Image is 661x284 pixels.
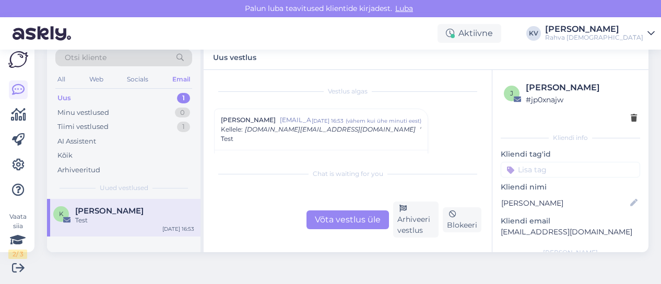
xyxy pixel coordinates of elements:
[170,73,192,86] div: Email
[501,133,640,143] div: Kliendi info
[221,115,276,125] span: [PERSON_NAME]
[59,210,64,218] span: K
[221,134,233,144] span: Test
[346,117,421,125] div: ( vähem kui ühe minuti eest )
[545,25,655,42] a: [PERSON_NAME]Rahva [DEMOGRAPHIC_DATA]
[57,93,71,103] div: Uus
[306,210,389,229] div: Võta vestlus üle
[501,216,640,227] p: Kliendi email
[245,125,416,133] span: [DOMAIN_NAME][EMAIL_ADDRESS][DOMAIN_NAME]
[87,73,105,86] div: Web
[501,182,640,193] p: Kliendi nimi
[214,87,481,96] div: Vestlus algas
[545,33,643,42] div: Rahva [DEMOGRAPHIC_DATA]
[393,202,439,238] div: Arhiveeri vestlus
[55,73,67,86] div: All
[8,51,28,68] img: Askly Logo
[57,122,109,132] div: Tiimi vestlused
[280,115,312,125] span: [EMAIL_ADDRESS][DOMAIN_NAME]
[438,24,501,43] div: Aktiivne
[177,93,190,103] div: 1
[526,81,637,94] div: [PERSON_NAME]
[75,216,194,225] div: Test
[501,197,628,209] input: Lisa nimi
[213,49,256,63] label: Uus vestlus
[57,136,96,147] div: AI Assistent
[526,94,637,105] div: # jp0xnajw
[177,122,190,132] div: 1
[526,26,541,41] div: KV
[57,108,109,118] div: Minu vestlused
[545,25,643,33] div: [PERSON_NAME]
[420,125,595,133] span: "[DOMAIN_NAME][EMAIL_ADDRESS][DOMAIN_NAME]"
[214,169,481,179] div: Chat is waiting for you
[443,207,481,232] div: Blokeeri
[8,250,27,259] div: 2 / 3
[501,227,640,238] p: [EMAIL_ADDRESS][DOMAIN_NAME]
[57,150,73,161] div: Kõik
[501,149,640,160] p: Kliendi tag'id
[125,73,150,86] div: Socials
[501,162,640,177] input: Lisa tag
[221,125,243,133] span: Kellele :
[65,52,107,63] span: Otsi kliente
[501,248,640,257] div: [PERSON_NAME]
[162,225,194,233] div: [DATE] 16:53
[312,117,344,125] div: [DATE] 16:53
[8,212,27,259] div: Vaata siia
[510,89,513,97] span: j
[175,108,190,118] div: 0
[392,4,416,13] span: Luba
[57,165,100,175] div: Arhiveeritud
[75,206,144,216] span: Kristiina Vanari
[100,183,148,193] span: Uued vestlused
